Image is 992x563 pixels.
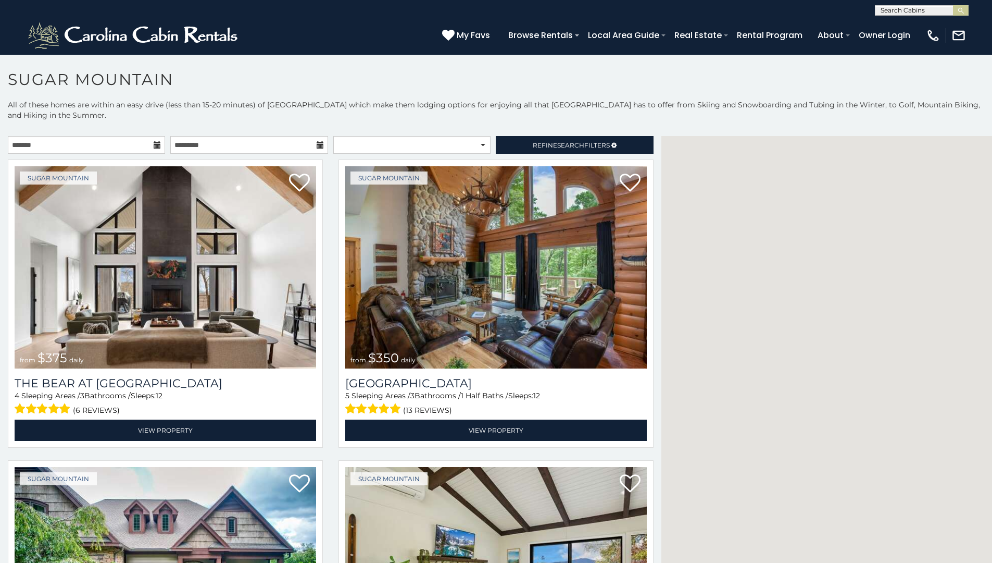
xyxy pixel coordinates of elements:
[496,136,653,154] a: RefineSearchFilters
[403,403,452,417] span: (13 reviews)
[345,166,647,369] img: 1714398141_thumbnail.jpeg
[289,473,310,495] a: Add to favorites
[620,473,641,495] a: Add to favorites
[345,376,647,390] h3: Grouse Moor Lodge
[345,420,647,441] a: View Property
[37,350,67,365] span: $375
[461,391,508,400] span: 1 Half Baths /
[410,391,415,400] span: 3
[345,391,349,400] span: 5
[80,391,84,400] span: 3
[20,172,97,185] a: Sugar Mountain
[15,376,316,390] h3: The Bear At Sugar Mountain
[503,26,578,44] a: Browse Rentals
[401,356,416,364] span: daily
[812,26,849,44] a: About
[457,29,490,42] span: My Favs
[533,391,540,400] span: 12
[926,28,940,43] img: phone-regular-white.png
[853,26,915,44] a: Owner Login
[368,350,399,365] span: $350
[951,28,966,43] img: mail-regular-white.png
[289,173,310,194] a: Add to favorites
[26,20,242,51] img: White-1-2.png
[350,472,428,485] a: Sugar Mountain
[557,141,584,149] span: Search
[620,173,641,194] a: Add to favorites
[345,390,647,417] div: Sleeping Areas / Bathrooms / Sleeps:
[583,26,664,44] a: Local Area Guide
[350,356,366,364] span: from
[442,29,493,42] a: My Favs
[345,376,647,390] a: [GEOGRAPHIC_DATA]
[345,166,647,369] a: from $350 daily
[15,390,316,417] div: Sleeping Areas / Bathrooms / Sleeps:
[533,141,610,149] span: Refine Filters
[20,356,35,364] span: from
[350,172,428,185] a: Sugar Mountain
[15,166,316,369] a: from $375 daily
[669,26,727,44] a: Real Estate
[20,472,97,485] a: Sugar Mountain
[15,420,316,441] a: View Property
[15,166,316,369] img: 1714387646_thumbnail.jpeg
[69,356,84,364] span: daily
[73,403,120,417] span: (6 reviews)
[15,376,316,390] a: The Bear At [GEOGRAPHIC_DATA]
[15,391,19,400] span: 4
[156,391,162,400] span: 12
[732,26,808,44] a: Rental Program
